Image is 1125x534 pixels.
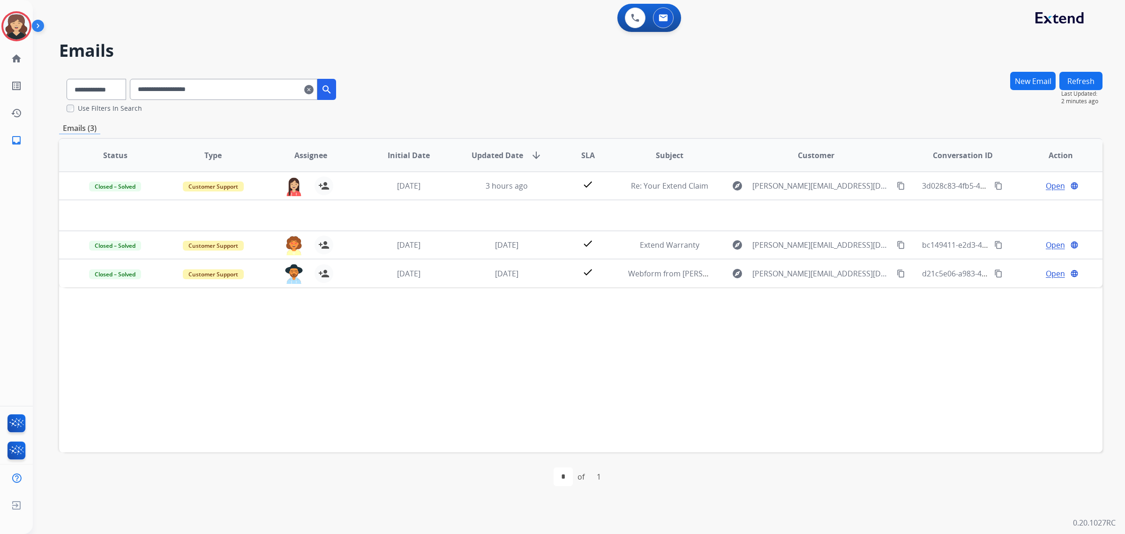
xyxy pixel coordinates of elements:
span: Open [1046,180,1065,191]
th: Action [1005,139,1102,172]
mat-icon: explore [732,180,743,191]
span: Last Updated: [1061,90,1102,98]
mat-icon: clear [304,84,314,95]
span: Closed – Solved [89,241,141,251]
span: [PERSON_NAME][EMAIL_ADDRESS][DOMAIN_NAME] [752,180,891,191]
h2: Emails [59,41,1102,60]
p: 0.20.1027RC [1073,517,1116,528]
span: [DATE] [397,181,420,191]
span: SLA [581,150,595,161]
img: agent-avatar [285,236,303,255]
button: New Email [1010,72,1056,90]
mat-icon: check [582,179,593,190]
mat-icon: explore [732,268,743,279]
mat-icon: inbox [11,135,22,146]
span: [PERSON_NAME][EMAIL_ADDRESS][DOMAIN_NAME] [752,268,891,279]
mat-icon: language [1070,241,1079,249]
img: agent-avatar [285,176,303,196]
div: 1 [589,467,608,486]
mat-icon: check [582,267,593,278]
img: avatar [3,13,30,39]
mat-icon: content_copy [994,241,1003,249]
mat-icon: check [582,238,593,249]
span: 3 hours ago [486,181,528,191]
span: Re: Your Extend Claim [631,181,708,191]
span: 2 minutes ago [1061,98,1102,105]
div: of [577,471,585,482]
span: [DATE] [495,240,518,250]
button: Refresh [1059,72,1102,90]
label: Use Filters In Search [78,104,142,113]
p: Emails (3) [59,122,100,134]
mat-icon: person_add [318,268,330,279]
mat-icon: arrow_downward [531,150,542,161]
mat-icon: content_copy [897,269,905,278]
span: Open [1046,268,1065,279]
span: Closed – Solved [89,269,141,279]
span: Closed – Solved [89,182,141,191]
span: Initial Date [388,150,430,161]
span: bc149411-e2d3-4247-a937-ce2d267b123a [922,240,1067,250]
mat-icon: content_copy [897,241,905,249]
span: Open [1046,239,1065,251]
mat-icon: history [11,107,22,119]
mat-icon: content_copy [994,182,1003,190]
span: 3d028c83-4fb5-4cc1-bed4-548bb02921c4 [922,181,1065,191]
mat-icon: content_copy [994,269,1003,278]
span: Customer [798,150,834,161]
span: Customer Support [183,182,244,191]
mat-icon: person_add [318,239,330,251]
span: Webform from [PERSON_NAME][EMAIL_ADDRESS][DOMAIN_NAME] on [DATE] [628,268,899,279]
mat-icon: person_add [318,180,330,191]
span: Customer Support [183,241,244,251]
span: Status [103,150,127,161]
mat-icon: list_alt [11,80,22,92]
span: [DATE] [495,268,518,279]
span: Type [204,150,222,161]
span: [DATE] [397,240,420,250]
span: [PERSON_NAME][EMAIL_ADDRESS][DOMAIN_NAME] [752,239,891,251]
span: Customer Support [183,269,244,279]
span: Conversation ID [933,150,993,161]
img: agent-avatar [285,264,303,284]
mat-icon: home [11,53,22,64]
span: Updated Date [472,150,523,161]
span: Subject [656,150,683,161]
mat-icon: language [1070,269,1079,278]
mat-icon: content_copy [897,182,905,190]
mat-icon: search [321,84,332,95]
span: Extend Warranty [640,240,699,250]
mat-icon: explore [732,239,743,251]
mat-icon: language [1070,182,1079,190]
span: [DATE] [397,268,420,279]
span: Assignee [294,150,327,161]
span: d21c5e06-a983-4b07-8da2-c19b331a77bb [922,268,1068,279]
